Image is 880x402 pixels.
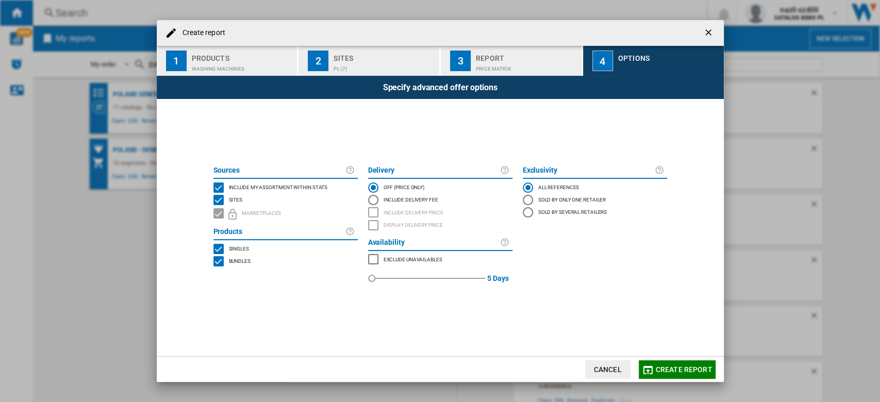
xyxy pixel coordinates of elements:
[177,28,225,38] h4: Create report
[639,360,716,379] button: Create report
[213,164,345,177] label: Sources
[368,219,512,232] md-checkbox: SHOW DELIVERY PRICE
[699,23,720,43] button: getI18NText('BUTTONS.CLOSE_DIALOG')
[368,164,500,177] label: Delivery
[384,208,443,215] span: Include delivery price
[523,206,667,219] md-radio-button: Sold by several retailers
[368,253,512,266] md-checkbox: MARKETPLACES
[368,237,500,249] label: Availability
[618,50,720,61] div: Options
[157,76,724,99] div: Specify advanced offer options
[229,195,243,203] span: Sites
[523,181,667,193] md-radio-button: All references
[213,206,358,221] md-checkbox: MARKETPLACES
[192,50,293,61] div: Products
[585,360,630,379] button: Cancel
[308,51,328,71] div: 2
[213,226,345,238] label: Products
[384,255,442,262] span: Exclude unavailables
[229,257,251,264] span: Bundles
[334,61,435,72] div: PL (7)
[592,51,613,71] div: 4
[487,266,508,291] label: 5 Days
[229,183,328,190] span: Include my assortment within stats
[703,27,716,40] ng-md-icon: getI18NText('BUTTONS.CLOSE_DIALOG')
[298,46,440,76] button: 2 Sites PL (7)
[213,255,358,268] md-checkbox: BUNDLES
[384,221,443,228] span: Display delivery price
[368,206,512,219] md-checkbox: INCLUDE DELIVERY PRICE
[450,51,471,71] div: 3
[229,244,249,252] span: Singles
[372,266,486,291] md-slider: red
[656,365,712,374] span: Create report
[368,181,512,193] md-radio-button: OFF (price only)
[476,50,577,61] div: Report
[213,181,358,194] md-checkbox: INCLUDE MY SITE
[192,61,293,72] div: Washing machines
[334,50,435,61] div: Sites
[213,194,358,207] md-checkbox: SITES
[157,46,298,76] button: 1 Products Washing machines
[368,194,512,206] md-radio-button: Include Delivery Fee
[166,51,187,71] div: 1
[523,194,667,206] md-radio-button: Sold by only one retailer
[213,242,358,255] md-checkbox: SINGLE
[242,209,281,216] span: Marketplaces
[441,46,583,76] button: 3 Report Price Matrix
[583,46,724,76] button: 4 Options
[476,61,577,72] div: Price Matrix
[523,164,655,177] label: Exclusivity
